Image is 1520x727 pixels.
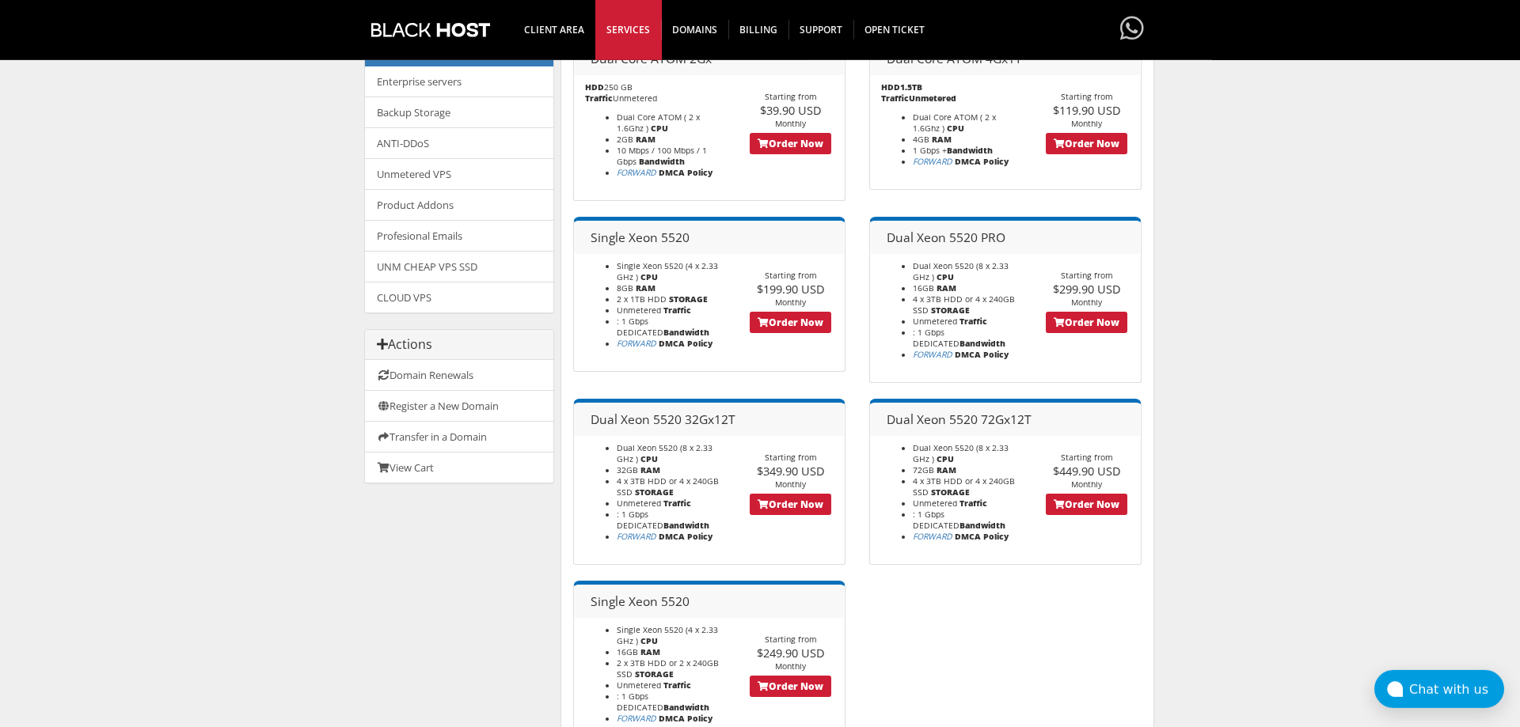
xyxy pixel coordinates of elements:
b: HDD [585,81,604,93]
b: Traffic [663,680,691,691]
i: All abuse reports are forwarded [617,531,656,542]
span: Dual Xeon 5520 (8 x 2.33 GHz ) [913,260,1009,282]
span: 4 x 3TB HDD or 4 x 240GB SSD [913,475,1015,498]
span: Dual Xeon 5520 (8 x 2.33 GHz ) [617,442,712,464]
span: $299.90 USD [1053,281,1121,297]
span: Unmetered [913,498,957,509]
a: Unmetered VPS [365,158,553,190]
a: CLOUD VPS [365,282,553,312]
span: Single Xeon 5520 [591,229,690,246]
a: Order Now [750,133,831,154]
b: CPU [640,271,658,282]
i: All abuse reports are forwarded [913,349,952,360]
div: Chat with us [1409,682,1504,697]
div: Starting from Monthly [736,452,845,490]
span: 16GB [617,646,638,657]
b: RAM [937,282,956,293]
b: HDD [881,81,900,93]
span: 10 Mbps / 100 Mbps / 1 Gbps [617,145,707,167]
span: Billing [728,20,789,40]
b: DMCA Policy [659,531,712,542]
a: Profesional Emails [365,220,553,252]
i: All abuse reports are forwarded [913,156,952,167]
span: SERVICES [595,20,662,40]
span: Support [788,20,854,40]
span: 16GB [913,282,934,293]
b: Bandwidth [959,338,1005,349]
div: Starting from Monthly [736,91,845,129]
a: FORWARD [913,156,952,167]
a: Order Now [750,676,831,697]
a: Order Now [750,312,831,333]
b: Bandwidth [639,156,685,167]
a: Order Now [750,494,831,515]
span: 4GB [913,134,929,145]
span: 72GB [913,464,934,475]
a: Order Now [1046,133,1127,154]
span: Unmetered [617,680,661,691]
span: 4 x 3TB HDD or 4 x 240GB SSD [913,293,1015,316]
b: STORAGE [635,668,674,680]
span: $199.90 USD [757,281,825,297]
b: DMCA Policy [659,167,712,178]
span: $249.90 USD [757,645,825,661]
i: All abuse reports are forwarded [617,713,656,724]
div: Starting from Monthly [1032,452,1141,490]
b: CPU [651,123,668,134]
a: Backup Storage [365,97,553,128]
b: RAM [640,464,660,475]
span: Unmetered [617,305,661,316]
span: Single Xeon 5520 (4 x 2.33 GHz ) [617,624,718,646]
li: 1 Gbps + [913,145,1021,156]
a: FORWARD [913,349,952,360]
a: UNM CHEAP VPS SSD [365,251,553,282]
b: CPU [640,635,658,646]
h3: Actions [377,338,541,352]
i: All abuse reports are forwarded [617,167,656,178]
b: Bandwidth [959,520,1005,531]
span: Dual Xeon 5520 PRO [887,229,1005,246]
span: Single Xeon 5520 [591,593,690,610]
div: Starting from Monthly [736,634,845,672]
b: RAM [636,134,655,145]
b: DMCA Policy [659,713,712,724]
b: STORAGE [931,305,970,316]
span: 2GB [617,134,633,145]
span: $119.90 USD [1053,102,1121,118]
span: 8GB [617,282,633,293]
b: STORAGE [635,487,674,498]
b: Traffic [663,305,691,316]
b: DMCA Policy [955,349,1009,360]
a: Enterprise servers [365,66,553,97]
span: Dual Core ATOM ( 2 x 1.6Ghz ) [913,112,996,134]
span: Dual Xeon 5520 32Gx12T [591,411,735,428]
b: Traffic [663,498,691,509]
span: 2 x 3TB HDD or 2 x 240GB SSD [617,657,719,680]
b: CPU [947,123,964,134]
b: CPU [937,271,954,282]
button: Chat with us [1374,670,1504,708]
span: $39.90 USD [760,102,822,118]
b: RAM [640,646,660,657]
span: Unmetered [617,498,661,509]
span: Open Ticket [853,20,936,40]
a: FORWARD [617,167,656,178]
li: : 1 Gbps DEDICATED [617,691,725,713]
b: Traffic [959,498,987,509]
div: Starting from Monthly [1032,270,1141,308]
b: RAM [636,282,655,293]
b: DMCA Policy [659,338,712,349]
i: All abuse reports are forwarded [913,531,952,542]
b: RAM [932,134,952,145]
li: : 1 Gbps DEDICATED [617,509,725,531]
b: DMCA Policy [955,156,1009,167]
a: Order Now [1046,312,1127,333]
a: Register a New Domain [365,390,553,422]
div: Starting from Monthly [1032,91,1141,129]
b: STORAGE [931,487,970,498]
b: Bandwidth [663,520,709,531]
b: STORAGE [669,293,708,305]
b: DMCA Policy [955,531,1009,542]
p: 1.5TB Unmetered [881,81,1021,104]
div: Starting from Monthly [736,270,845,308]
